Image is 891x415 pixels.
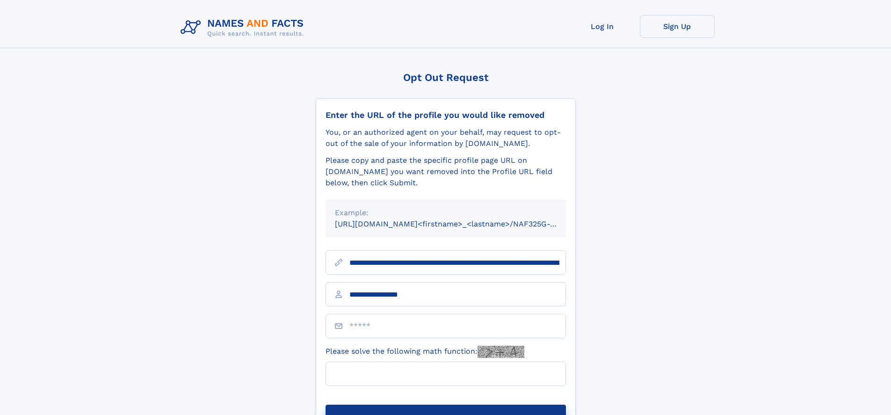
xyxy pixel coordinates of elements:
a: Log In [565,15,640,38]
label: Please solve the following math function: [326,346,524,358]
div: Opt Out Request [316,72,576,83]
img: Logo Names and Facts [177,15,311,40]
div: Please copy and paste the specific profile page URL on [DOMAIN_NAME] you want removed into the Pr... [326,155,566,189]
div: You, or an authorized agent on your behalf, may request to opt-out of the sale of your informatio... [326,127,566,149]
div: Example: [335,207,557,218]
small: [URL][DOMAIN_NAME]<firstname>_<lastname>/NAF325G-xxxxxxxx [335,219,584,228]
div: Enter the URL of the profile you would like removed [326,110,566,120]
a: Sign Up [640,15,715,38]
